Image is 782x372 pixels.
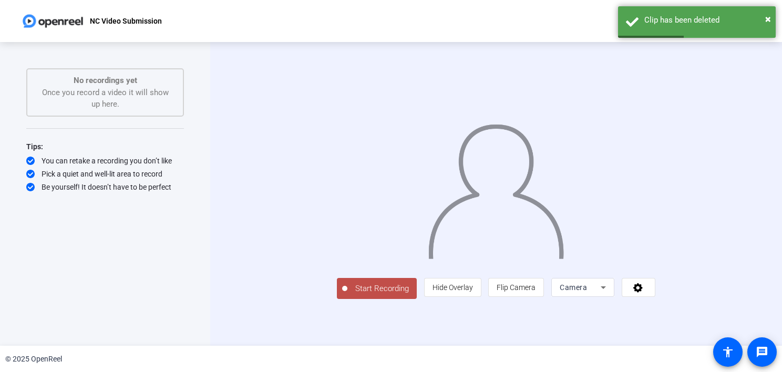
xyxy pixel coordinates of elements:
button: Flip Camera [488,278,544,297]
div: Once you record a video it will show up here. [38,75,172,110]
div: Pick a quiet and well-lit area to record [26,169,184,179]
mat-icon: accessibility [722,346,734,358]
span: Start Recording [347,283,417,295]
button: Start Recording [337,278,417,299]
span: Camera [560,283,587,292]
span: × [765,13,771,25]
button: Hide Overlay [424,278,481,297]
div: Clip has been deleted [644,14,768,26]
div: You can retake a recording you don’t like [26,156,184,166]
div: Tips: [26,140,184,153]
div: Be yourself! It doesn’t have to be perfect [26,182,184,192]
button: Close [765,11,771,27]
div: © 2025 OpenReel [5,354,62,365]
img: overlay [427,116,565,259]
mat-icon: message [756,346,768,358]
span: Hide Overlay [433,283,473,292]
img: OpenReel logo [21,11,85,32]
span: Flip Camera [497,283,536,292]
p: NC Video Submission [90,15,162,27]
p: No recordings yet [38,75,172,87]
